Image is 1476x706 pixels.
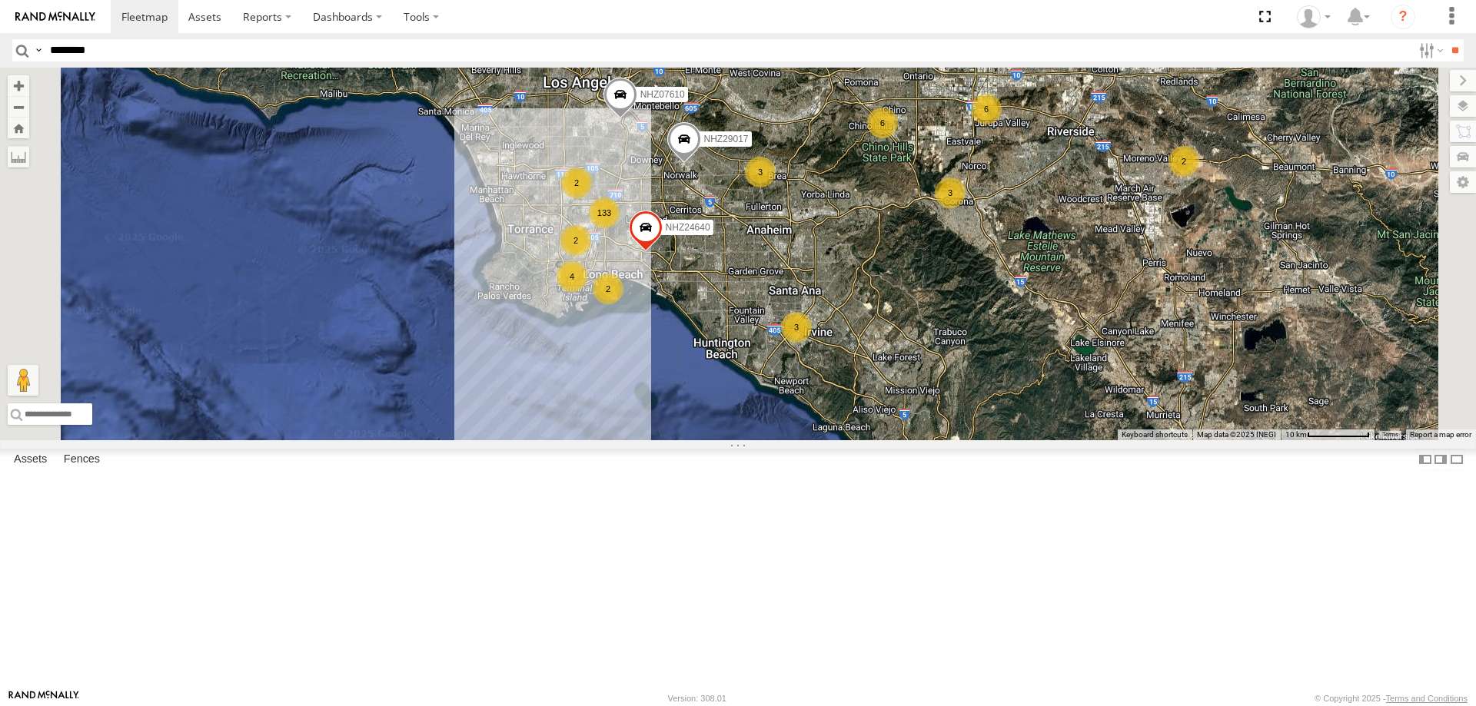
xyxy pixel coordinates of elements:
[935,177,966,208] div: 3
[589,197,620,228] div: 133
[704,134,749,144] span: NHZ29017
[8,96,29,118] button: Zoom out
[15,12,95,22] img: rand-logo.svg
[593,273,623,304] div: 2
[745,157,776,187] div: 3
[867,108,898,138] div: 6
[1410,430,1471,439] a: Report a map error
[971,94,1002,124] div: 6
[32,39,45,61] label: Search Query
[1386,694,1468,703] a: Terms and Conditions
[640,89,685,100] span: NHZ07610
[666,222,710,233] span: NHZ24640
[557,261,587,292] div: 4
[1449,449,1464,471] label: Hide Summary Table
[561,167,592,198] div: 2
[1413,39,1446,61] label: Search Filter Options
[1382,432,1398,438] a: Terms (opens in new tab)
[8,365,38,396] button: Drag Pegman onto the map to open Street View
[668,694,726,703] div: Version: 308.01
[560,225,591,256] div: 2
[1315,694,1468,703] div: © Copyright 2025 -
[781,312,812,343] div: 3
[1291,5,1336,28] div: Zulema McIntosch
[8,118,29,138] button: Zoom Home
[8,75,29,96] button: Zoom in
[6,449,55,470] label: Assets
[56,449,108,470] label: Fences
[1418,449,1433,471] label: Dock Summary Table to the Left
[8,691,79,706] a: Visit our Website
[1197,430,1276,439] span: Map data ©2025 INEGI
[1450,171,1476,193] label: Map Settings
[1168,146,1199,177] div: 2
[1281,429,1375,440] button: Map Scale: 10 km per 78 pixels
[1122,429,1188,440] button: Keyboard shortcuts
[1433,449,1448,471] label: Dock Summary Table to the Right
[8,146,29,167] label: Measure
[1285,430,1307,439] span: 10 km
[1391,5,1415,29] i: ?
